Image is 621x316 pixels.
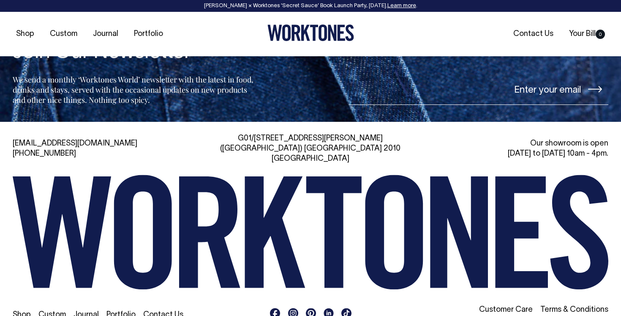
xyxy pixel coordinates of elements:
[566,27,608,41] a: Your Bill0
[510,27,557,41] a: Contact Us
[540,306,608,313] a: Terms & Conditions
[131,27,166,41] a: Portfolio
[387,3,416,8] a: Learn more
[215,134,406,164] div: G01/[STREET_ADDRESS][PERSON_NAME] ([GEOGRAPHIC_DATA]) [GEOGRAPHIC_DATA] 2010 [GEOGRAPHIC_DATA]
[13,27,38,41] a: Shop
[418,139,608,159] div: Our showroom is open [DATE] to [DATE] 10am - 4pm.
[349,73,608,105] input: Enter your email
[90,27,122,41] a: Journal
[479,306,533,313] a: Customer Care
[8,3,613,9] div: [PERSON_NAME] × Worktones ‘Secret Sauce’ Book Launch Party, [DATE]. .
[13,140,137,147] a: [EMAIL_ADDRESS][DOMAIN_NAME]
[46,27,81,41] a: Custom
[13,74,256,105] p: We send a monthly ‘Worktones World’ newsletter with the latest in food, drinks and stays, served ...
[13,150,76,157] a: [PHONE_NUMBER]
[596,30,605,39] span: 0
